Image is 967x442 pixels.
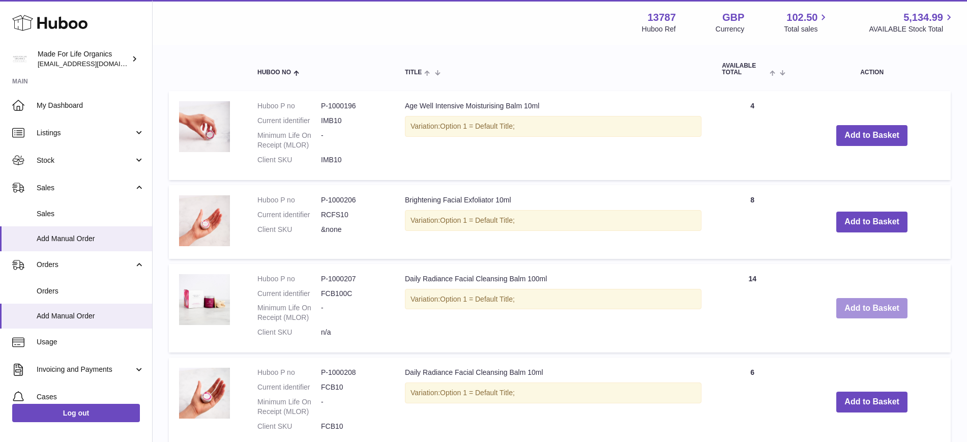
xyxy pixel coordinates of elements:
[37,365,134,374] span: Invoicing and Payments
[321,382,385,392] dd: FCB10
[37,183,134,193] span: Sales
[405,210,701,231] div: Variation:
[869,11,955,34] a: 5,134.99 AVAILABLE Stock Total
[179,368,230,419] img: Daily Radiance Facial Cleansing Balm 10ml
[712,264,793,352] td: 14
[786,11,817,24] span: 102.50
[257,274,321,284] dt: Huboo P no
[257,303,321,322] dt: Minimum Life On Receipt (MLOR)
[712,185,793,259] td: 8
[395,185,712,259] td: Brightening Facial Exfoliator 10ml
[440,216,515,224] span: Option 1 = Default Title;
[37,260,134,270] span: Orders
[37,392,144,402] span: Cases
[440,295,515,303] span: Option 1 = Default Title;
[37,209,144,219] span: Sales
[12,404,140,422] a: Log out
[37,234,144,244] span: Add Manual Order
[405,289,701,310] div: Variation:
[321,303,385,322] dd: -
[321,289,385,299] dd: FCB100C
[836,298,907,319] button: Add to Basket
[321,368,385,377] dd: P-1000208
[257,422,321,431] dt: Client SKU
[257,289,321,299] dt: Current identifier
[405,382,701,403] div: Variation:
[257,195,321,205] dt: Huboo P no
[37,101,144,110] span: My Dashboard
[869,24,955,34] span: AVAILABLE Stock Total
[784,24,829,34] span: Total sales
[179,274,230,325] img: Daily Radiance Facial Cleansing Balm 100ml
[395,264,712,352] td: Daily Radiance Facial Cleansing Balm 100ml
[257,368,321,377] dt: Huboo P no
[179,195,230,246] img: Brightening Facial Exfoliator 10ml
[321,210,385,220] dd: RCFS10
[440,389,515,397] span: Option 1 = Default Title;
[836,212,907,232] button: Add to Basket
[37,128,134,138] span: Listings
[37,286,144,296] span: Orders
[257,382,321,392] dt: Current identifier
[37,337,144,347] span: Usage
[257,397,321,417] dt: Minimum Life On Receipt (MLOR)
[321,225,385,234] dd: &none
[836,392,907,412] button: Add to Basket
[321,422,385,431] dd: FCB10
[257,328,321,337] dt: Client SKU
[257,225,321,234] dt: Client SKU
[12,51,27,67] img: internalAdmin-13787@internal.huboo.com
[903,11,943,24] span: 5,134.99
[722,11,744,24] strong: GBP
[38,49,129,69] div: Made For Life Organics
[321,274,385,284] dd: P-1000207
[321,397,385,417] dd: -
[38,60,150,68] span: [EMAIL_ADDRESS][DOMAIN_NAME]
[784,11,829,34] a: 102.50 Total sales
[37,311,144,321] span: Add Manual Order
[716,24,745,34] div: Currency
[37,156,134,165] span: Stock
[257,210,321,220] dt: Current identifier
[648,11,676,24] strong: 13787
[321,328,385,337] dd: n/a
[321,195,385,205] dd: P-1000206
[642,24,676,34] div: Huboo Ref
